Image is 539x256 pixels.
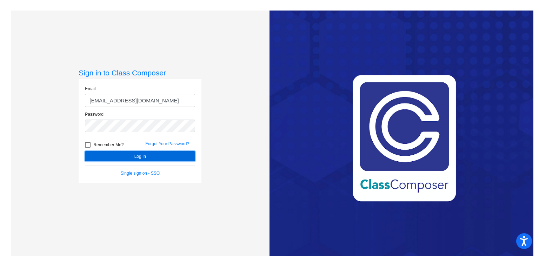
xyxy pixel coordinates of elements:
[85,86,95,92] label: Email
[145,141,189,146] a: Forgot Your Password?
[79,68,201,77] h3: Sign in to Class Composer
[121,171,160,176] a: Single sign on - SSO
[85,151,195,161] button: Log In
[85,111,104,117] label: Password
[93,141,124,149] span: Remember Me?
